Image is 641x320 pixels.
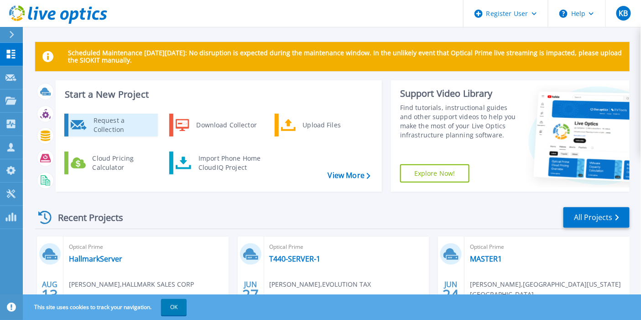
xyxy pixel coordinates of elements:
[69,279,194,289] span: [PERSON_NAME] , HALLMARK SALES CORP
[88,154,156,172] div: Cloud Pricing Calculator
[65,89,370,100] h3: Start a New Project
[42,291,58,299] span: 13
[68,49,622,64] p: Scheduled Maintenance [DATE][DATE]: No disruption is expected during the maintenance window. In t...
[563,207,630,228] a: All Projects
[242,278,259,311] div: JUN 2025
[64,114,158,136] a: Request a Collection
[270,279,371,289] span: [PERSON_NAME] , EVOLUTION TAX
[25,299,187,315] span: This site uses cookies to track your navigation.
[400,103,519,140] div: Find tutorials, instructional guides and other support videos to help you make the most of your L...
[192,116,261,134] div: Download Collector
[400,164,469,183] a: Explore Now!
[270,242,424,252] span: Optical Prime
[41,278,58,311] div: AUG 2025
[400,88,519,100] div: Support Video Library
[275,114,368,136] a: Upload Files
[470,279,630,299] span: [PERSON_NAME] , [GEOGRAPHIC_DATA][US_STATE] [GEOGRAPHIC_DATA]
[89,116,156,134] div: Request a Collection
[69,254,122,263] a: HallmarkServer
[328,171,370,180] a: View More
[619,10,628,17] span: KB
[470,242,624,252] span: Optical Prime
[69,242,223,252] span: Optical Prime
[242,291,259,299] span: 27
[35,206,135,229] div: Recent Projects
[443,278,460,311] div: JUN 2025
[64,152,158,174] a: Cloud Pricing Calculator
[443,291,459,299] span: 24
[298,116,366,134] div: Upload Files
[169,114,263,136] a: Download Collector
[470,254,502,263] a: MASTER1
[194,154,265,172] div: Import Phone Home CloudIQ Project
[270,254,321,263] a: T440-SERVER-1
[161,299,187,315] button: OK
